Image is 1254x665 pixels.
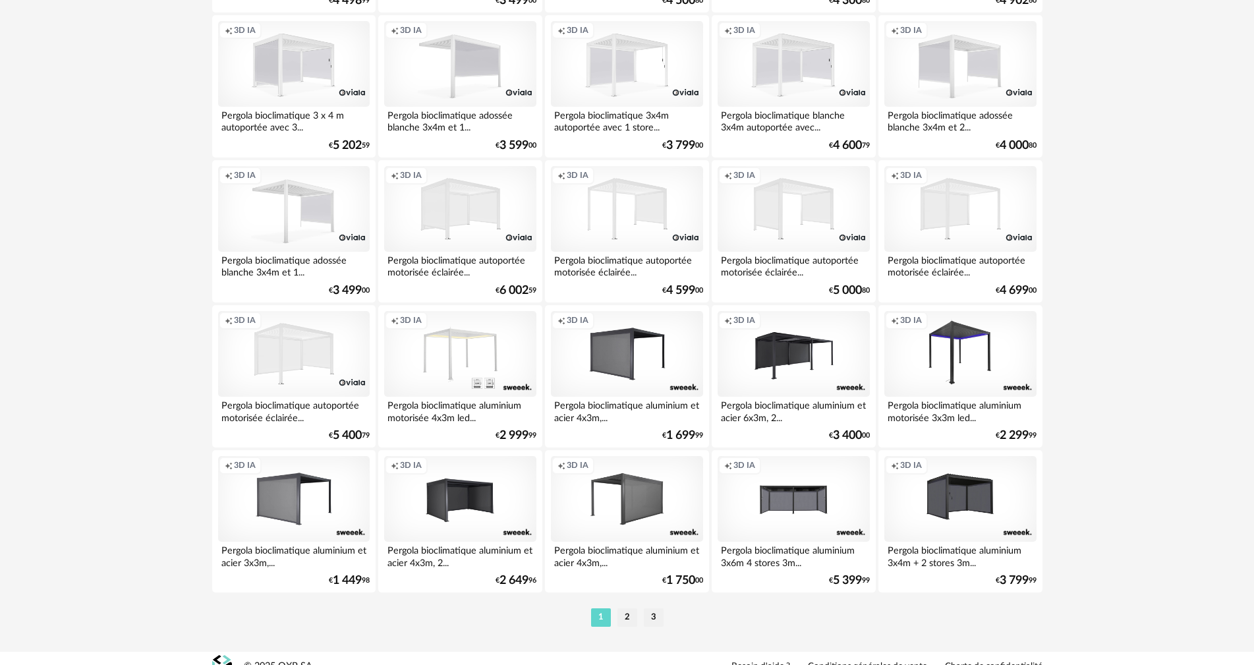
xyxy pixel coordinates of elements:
[878,160,1042,303] a: Creation icon 3D IA Pergola bioclimatique autoportée motorisée éclairée... €4 69900
[391,25,399,36] span: Creation icon
[662,286,703,295] div: € 00
[724,25,732,36] span: Creation icon
[724,315,732,326] span: Creation icon
[878,305,1042,448] a: Creation icon 3D IA Pergola bioclimatique aluminium motorisée 3x3m led... €2 29999
[329,286,370,295] div: € 00
[662,141,703,150] div: € 00
[1000,141,1029,150] span: 4 000
[333,431,362,440] span: 5 400
[378,15,542,158] a: Creation icon 3D IA Pergola bioclimatique adossée blanche 3x4m et 1... €3 59900
[833,431,862,440] span: 3 400
[378,160,542,303] a: Creation icon 3D IA Pergola bioclimatique autoportée motorisée éclairée... €6 00259
[996,431,1037,440] div: € 99
[829,141,870,150] div: € 79
[878,450,1042,593] a: Creation icon 3D IA Pergola bioclimatique aluminium 3x4m + 2 stores 3m... €3 79999
[333,286,362,295] span: 3 499
[496,431,536,440] div: € 99
[1000,286,1029,295] span: 4 699
[662,576,703,585] div: € 00
[1000,431,1029,440] span: 2 299
[551,397,702,423] div: Pergola bioclimatique aluminium et acier 4x3m,...
[833,576,862,585] span: 5 399
[557,460,565,471] span: Creation icon
[900,170,922,181] span: 3D IA
[218,397,370,423] div: Pergola bioclimatique autoportée motorisée éclairée...
[234,25,256,36] span: 3D IA
[712,305,875,448] a: Creation icon 3D IA Pergola bioclimatique aluminium et acier 6x3m, 2... €3 40000
[1000,576,1029,585] span: 3 799
[234,170,256,181] span: 3D IA
[891,460,899,471] span: Creation icon
[391,170,399,181] span: Creation icon
[891,315,899,326] span: Creation icon
[384,107,536,133] div: Pergola bioclimatique adossée blanche 3x4m et 1...
[644,608,664,627] li: 3
[591,608,611,627] li: 1
[499,286,528,295] span: 6 002
[884,397,1036,423] div: Pergola bioclimatique aluminium motorisée 3x3m led...
[718,542,869,568] div: Pergola bioclimatique aluminium 3x6m 4 stores 3m...
[567,460,588,471] span: 3D IA
[333,576,362,585] span: 1 449
[496,141,536,150] div: € 00
[884,542,1036,568] div: Pergola bioclimatique aluminium 3x4m + 2 stores 3m...
[829,431,870,440] div: € 00
[712,450,875,593] a: Creation icon 3D IA Pergola bioclimatique aluminium 3x6m 4 stores 3m... €5 39999
[225,170,233,181] span: Creation icon
[329,576,370,585] div: € 98
[545,450,708,593] a: Creation icon 3D IA Pergola bioclimatique aluminium et acier 4x3m,... €1 75000
[666,141,695,150] span: 3 799
[557,170,565,181] span: Creation icon
[666,431,695,440] span: 1 699
[384,542,536,568] div: Pergola bioclimatique aluminium et acier 4x3m, 2...
[718,252,869,278] div: Pergola bioclimatique autoportée motorisée éclairée...
[712,15,875,158] a: Creation icon 3D IA Pergola bioclimatique blanche 3x4m autoportée avec... €4 60079
[724,170,732,181] span: Creation icon
[391,315,399,326] span: Creation icon
[829,576,870,585] div: € 99
[662,431,703,440] div: € 99
[891,170,899,181] span: Creation icon
[499,576,528,585] span: 2 649
[718,397,869,423] div: Pergola bioclimatique aluminium et acier 6x3m, 2...
[391,460,399,471] span: Creation icon
[733,315,755,326] span: 3D IA
[329,431,370,440] div: € 79
[557,25,565,36] span: Creation icon
[499,431,528,440] span: 2 999
[567,315,588,326] span: 3D IA
[218,107,370,133] div: Pergola bioclimatique 3 x 4 m autoportée avec 3...
[900,460,922,471] span: 3D IA
[384,252,536,278] div: Pergola bioclimatique autoportée motorisée éclairée...
[833,286,862,295] span: 5 000
[733,460,755,471] span: 3D IA
[545,305,708,448] a: Creation icon 3D IA Pergola bioclimatique aluminium et acier 4x3m,... €1 69999
[333,141,362,150] span: 5 202
[329,141,370,150] div: € 59
[567,170,588,181] span: 3D IA
[225,25,233,36] span: Creation icon
[234,315,256,326] span: 3D IA
[567,25,588,36] span: 3D IA
[617,608,637,627] li: 2
[545,160,708,303] a: Creation icon 3D IA Pergola bioclimatique autoportée motorisée éclairée... €4 59900
[900,25,922,36] span: 3D IA
[733,25,755,36] span: 3D IA
[900,315,922,326] span: 3D IA
[724,460,732,471] span: Creation icon
[496,286,536,295] div: € 59
[996,286,1037,295] div: € 00
[551,107,702,133] div: Pergola bioclimatique 3x4m autoportée avec 1 store...
[212,450,376,593] a: Creation icon 3D IA Pergola bioclimatique aluminium et acier 3x3m,... €1 44998
[400,460,422,471] span: 3D IA
[400,25,422,36] span: 3D IA
[499,141,528,150] span: 3 599
[551,252,702,278] div: Pergola bioclimatique autoportée motorisée éclairée...
[733,170,755,181] span: 3D IA
[225,315,233,326] span: Creation icon
[557,315,565,326] span: Creation icon
[378,450,542,593] a: Creation icon 3D IA Pergola bioclimatique aluminium et acier 4x3m, 2... €2 64996
[384,397,536,423] div: Pergola bioclimatique aluminium motorisée 4x3m led...
[878,15,1042,158] a: Creation icon 3D IA Pergola bioclimatique adossée blanche 3x4m et 2... €4 00080
[884,107,1036,133] div: Pergola bioclimatique adossée blanche 3x4m et 2...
